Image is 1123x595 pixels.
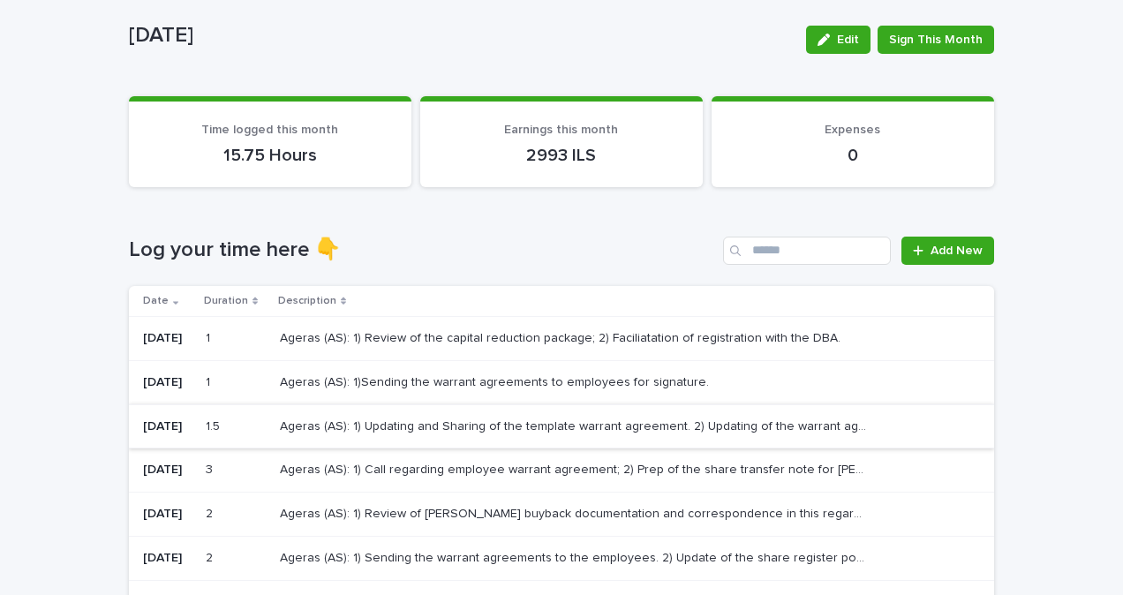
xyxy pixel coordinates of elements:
[201,124,338,136] span: Time logged this month
[143,463,192,478] p: [DATE]
[150,145,390,166] p: 15.75 Hours
[206,416,223,434] p: 1.5
[143,507,192,522] p: [DATE]
[129,360,994,404] tr: [DATE]11 Ageras (AS): 1)Sending the warrant agreements to employees for signature.Ageras (AS): 1)...
[504,124,618,136] span: Earnings this month
[129,493,994,537] tr: [DATE]22 Ageras (AS): 1) Review of [PERSON_NAME] buyback documentation and correspondence in this...
[280,459,872,478] p: Ageras (AS): 1) Call regarding employee warrant agreement; 2) Prep of the share transfer note for...
[278,291,336,311] p: Description
[206,459,216,478] p: 3
[280,503,872,522] p: Ageras (AS): 1) Review of Ariel buyback documentation and correspondence in this regard. 2) Facil...
[280,416,872,434] p: Ageras (AS): 1) Updating and Sharing of the template warrant agreement. 2) Updating of the warran...
[733,145,973,166] p: 0
[143,291,169,311] p: Date
[889,31,983,49] span: Sign This Month
[837,34,859,46] span: Edit
[206,547,216,566] p: 2
[806,26,871,54] button: Edit
[143,375,192,390] p: [DATE]
[129,536,994,580] tr: [DATE]22 Ageras (AS): 1) Sending the warrant agreements to the employees. 2) Update of the share ...
[280,328,844,346] p: Ageras (AS): 1) Review of the capital reduction package; 2) Faciliatation of registration with th...
[143,551,192,566] p: [DATE]
[129,404,994,448] tr: [DATE]1.51.5 Ageras (AS): 1) Updating and Sharing of the template warrant agreement. 2) Updating ...
[280,547,872,566] p: Ageras (AS): 1) Sending the warrant agreements to the employees. 2) Update of the share register ...
[129,448,994,493] tr: [DATE]33 Ageras (AS): 1) Call regarding employee warrant agreement; 2) Prep of the share transfer...
[878,26,994,54] button: Sign This Month
[280,372,712,390] p: Ageras (AS): 1)Sending the warrant agreements to employees for signature.
[723,237,891,265] input: Search
[825,124,880,136] span: Expenses
[129,316,994,360] tr: [DATE]11 Ageras (AS): 1) Review of the capital reduction package; 2) Faciliatation of registratio...
[143,331,192,346] p: [DATE]
[931,245,983,257] span: Add New
[206,372,214,390] p: 1
[441,145,682,166] p: 2993 ILS
[204,291,248,311] p: Duration
[901,237,994,265] a: Add New
[129,23,792,49] p: [DATE]
[206,503,216,522] p: 2
[206,328,214,346] p: 1
[129,237,716,263] h1: Log your time here 👇
[143,419,192,434] p: [DATE]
